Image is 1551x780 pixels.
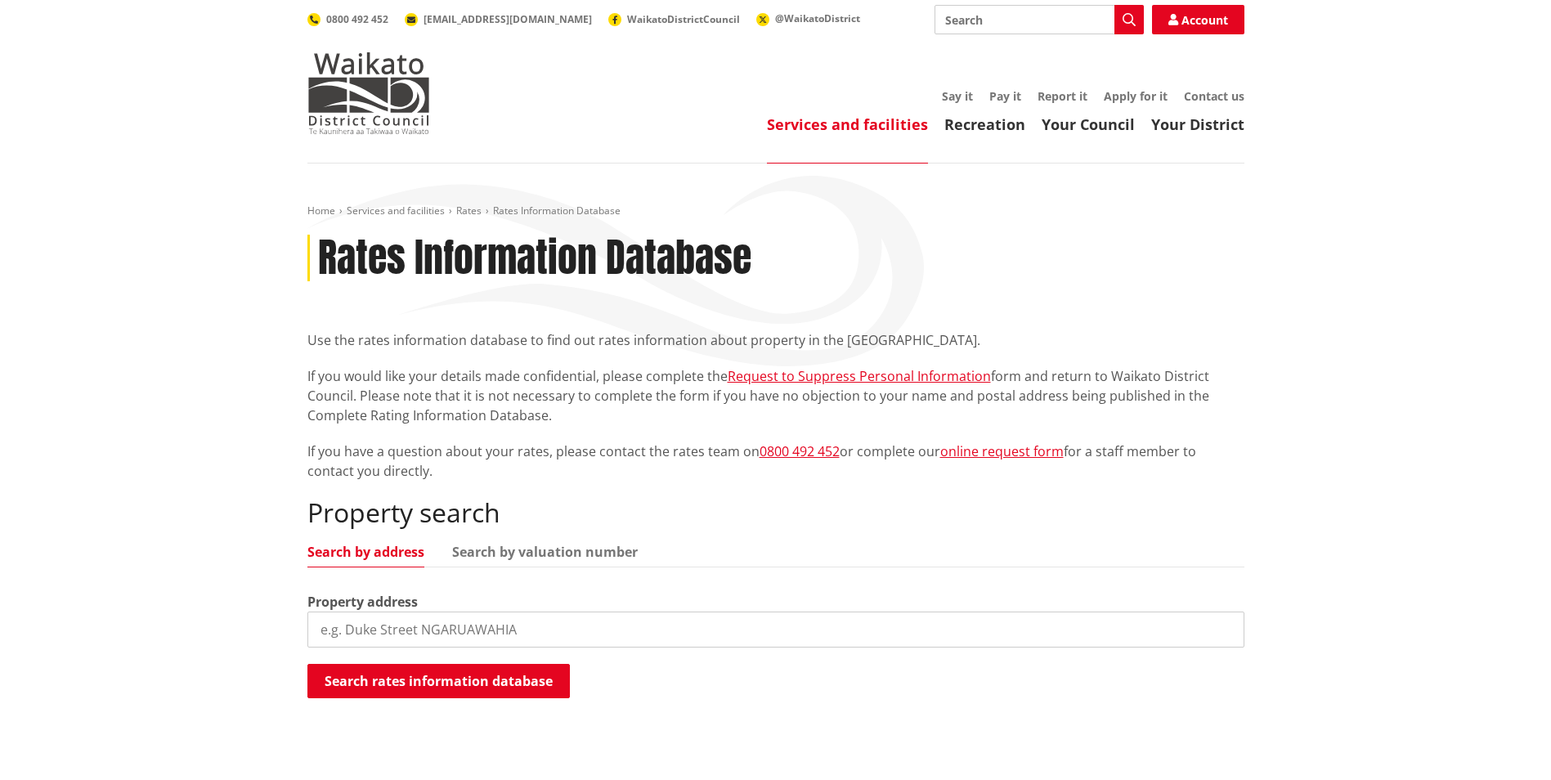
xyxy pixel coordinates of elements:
a: Recreation [944,114,1025,134]
span: Rates Information Database [493,204,621,217]
a: Services and facilities [347,204,445,217]
span: WaikatoDistrictCouncil [627,12,740,26]
h2: Property search [307,497,1244,528]
img: Waikato District Council - Te Kaunihera aa Takiwaa o Waikato [307,52,430,134]
span: @WaikatoDistrict [775,11,860,25]
p: If you would like your details made confidential, please complete the form and return to Waikato ... [307,366,1244,425]
a: [EMAIL_ADDRESS][DOMAIN_NAME] [405,12,592,26]
label: Property address [307,592,418,612]
input: e.g. Duke Street NGARUAWAHIA [307,612,1244,648]
a: Apply for it [1104,88,1168,104]
a: 0800 492 452 [760,442,840,460]
a: Request to Suppress Personal Information [728,367,991,385]
a: WaikatoDistrictCouncil [608,12,740,26]
button: Search rates information database [307,664,570,698]
h1: Rates Information Database [318,235,751,282]
a: Search by address [307,545,424,558]
a: 0800 492 452 [307,12,388,26]
input: Search input [935,5,1144,34]
a: Pay it [989,88,1021,104]
span: 0800 492 452 [326,12,388,26]
a: online request form [940,442,1064,460]
a: Services and facilities [767,114,928,134]
a: Search by valuation number [452,545,638,558]
a: Home [307,204,335,217]
p: If you have a question about your rates, please contact the rates team on or complete our for a s... [307,442,1244,481]
span: [EMAIL_ADDRESS][DOMAIN_NAME] [424,12,592,26]
a: Account [1152,5,1244,34]
a: Contact us [1184,88,1244,104]
a: Your Council [1042,114,1135,134]
a: Say it [942,88,973,104]
a: Report it [1038,88,1087,104]
a: @WaikatoDistrict [756,11,860,25]
p: Use the rates information database to find out rates information about property in the [GEOGRAPHI... [307,330,1244,350]
a: Rates [456,204,482,217]
nav: breadcrumb [307,204,1244,218]
a: Your District [1151,114,1244,134]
